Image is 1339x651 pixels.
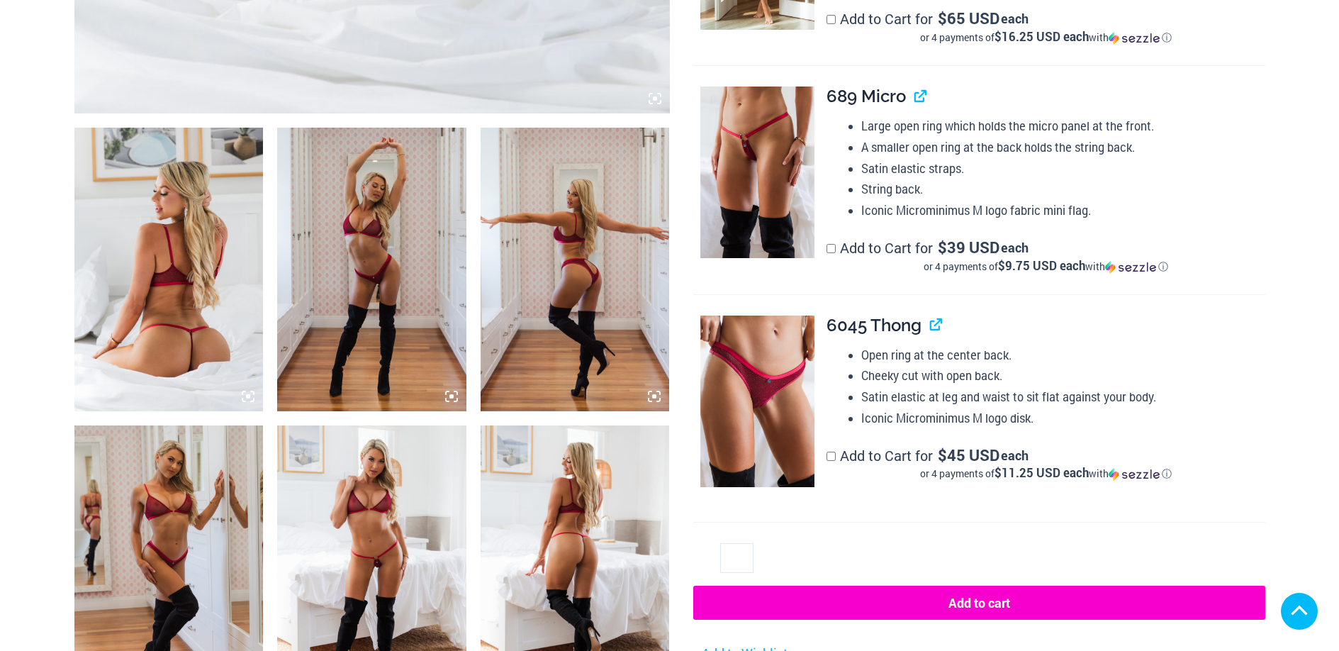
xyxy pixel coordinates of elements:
img: Sezzle [1109,468,1160,481]
li: String back. [861,179,1265,200]
li: Cheeky cut with open back. [861,365,1265,386]
span: 39 USD [938,240,999,255]
span: $ [938,445,947,465]
input: Add to Cart for$45 USD eachor 4 payments of$11.25 USD eachwithSezzle Click to learn more about Se... [827,452,836,461]
label: Add to Cart for [827,238,1265,274]
img: Sezzle [1105,261,1156,274]
label: Add to Cart for [827,446,1265,482]
span: $ [938,237,947,257]
span: each [1001,448,1029,462]
button: Add to cart [693,586,1265,620]
div: or 4 payments of with [827,30,1265,45]
img: Sezzle [1109,32,1160,45]
img: Guilty Pleasures Red 1045 Bra 6045 Thong [481,128,670,411]
span: 689 Micro [827,86,906,106]
li: Satin elastic straps. [861,158,1265,179]
div: or 4 payments of with [827,260,1265,274]
li: Iconic Microminimus M logo disk. [861,408,1265,429]
img: Guilty Pleasures Red 1045 Bra 6045 Thong [277,128,466,411]
span: 6045 Thong [827,315,921,335]
div: or 4 payments of$16.25 USD eachwithSezzle Click to learn more about Sezzle [827,30,1265,45]
span: $9.75 USD each [998,257,1085,274]
input: Add to Cart for$39 USD eachor 4 payments of$9.75 USD eachwithSezzle Click to learn more about Sezzle [827,244,836,253]
div: or 4 payments of with [827,467,1265,481]
span: $16.25 USD each [995,28,1089,45]
label: Add to Cart for [827,9,1265,45]
li: A smaller open ring at the back holds the string back. [861,137,1265,158]
div: or 4 payments of$11.25 USD eachwithSezzle Click to learn more about Sezzle [827,467,1265,481]
span: each [1001,11,1029,26]
span: 65 USD [938,11,999,26]
span: $11.25 USD each [995,464,1089,481]
span: 45 USD [938,448,999,462]
li: Open ring at the center back. [861,345,1265,366]
img: Guilty Pleasures Red 689 Micro [700,87,814,258]
span: $ [938,8,947,28]
li: Satin elastic at leg and waist to sit flat against your body. [861,386,1265,408]
li: Large open ring which holds the micro panel at the front. [861,116,1265,137]
div: or 4 payments of$9.75 USD eachwithSezzle Click to learn more about Sezzle [827,260,1265,274]
li: Iconic Microminimus M logo fabric mini flag. [861,200,1265,221]
img: Guilty Pleasures Red 1045 Bra 689 Micro [74,128,264,411]
input: Product quantity [720,543,753,573]
img: Guilty Pleasures Red 6045 Thong [700,316,814,487]
input: Add to Cart for$65 USD eachor 4 payments of$16.25 USD eachwithSezzle Click to learn more about Se... [827,15,836,24]
span: each [1001,240,1029,255]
